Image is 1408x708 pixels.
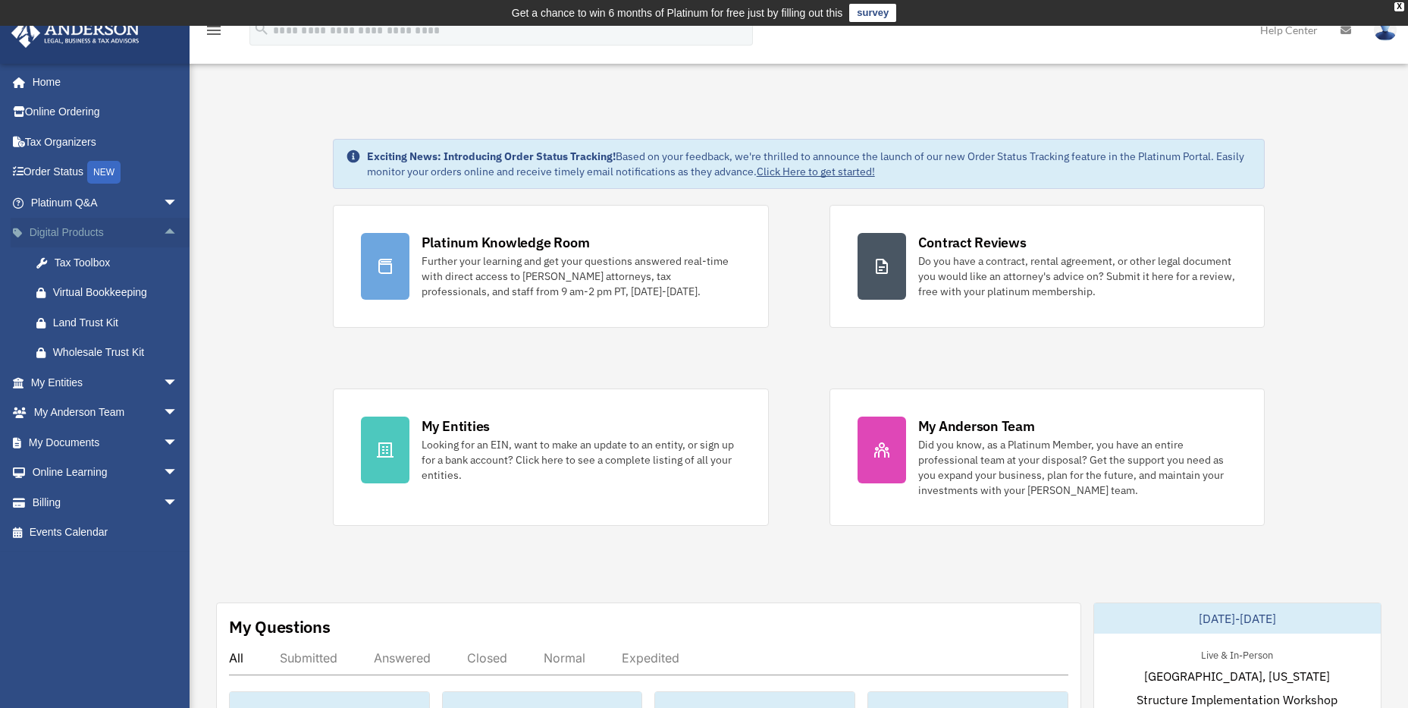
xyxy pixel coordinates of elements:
a: Land Trust Kit [21,307,201,338]
div: My Anderson Team [918,417,1035,436]
a: My Anderson Team Did you know, as a Platinum Member, you have an entire professional team at your... [829,389,1265,526]
div: Submitted [280,650,337,666]
div: Platinum Knowledge Room [422,233,590,252]
a: My Entitiesarrow_drop_down [11,367,201,398]
div: Did you know, as a Platinum Member, you have an entire professional team at your disposal? Get th... [918,437,1237,498]
a: survey [849,4,896,22]
a: menu [205,27,223,39]
a: Platinum Knowledge Room Further your learning and get your questions answered real-time with dire... [333,205,769,328]
div: Live & In-Person [1189,646,1285,662]
span: arrow_drop_down [163,487,193,518]
div: Tax Toolbox [53,253,182,272]
div: Contract Reviews [918,233,1027,252]
div: [DATE]-[DATE] [1094,603,1381,634]
i: search [253,20,270,37]
span: arrow_drop_down [163,458,193,489]
div: Answered [374,650,431,666]
div: Normal [544,650,585,666]
div: Based on your feedback, we're thrilled to announce the launch of our new Order Status Tracking fe... [367,149,1253,179]
span: arrow_drop_down [163,398,193,429]
span: arrow_drop_down [163,367,193,398]
a: My Entities Looking for an EIN, want to make an update to an entity, or sign up for a bank accoun... [333,389,769,526]
a: Digital Productsarrow_drop_up [11,218,201,248]
a: Home [11,67,193,97]
div: Further your learning and get your questions answered real-time with direct access to [PERSON_NAM... [422,253,741,299]
div: Closed [467,650,507,666]
a: Platinum Q&Aarrow_drop_down [11,187,201,218]
a: Events Calendar [11,518,201,548]
div: Expedited [622,650,679,666]
div: My Questions [229,615,331,638]
div: Land Trust Kit [53,313,182,332]
i: menu [205,21,223,39]
a: Order StatusNEW [11,157,201,188]
a: Billingarrow_drop_down [11,487,201,518]
div: Looking for an EIN, want to make an update to an entity, or sign up for a bank account? Click her... [422,437,741,483]
a: Click Here to get started! [757,165,875,178]
a: Virtual Bookkeeping [21,278,201,308]
a: Tax Organizers [11,127,201,157]
div: Get a chance to win 6 months of Platinum for free just by filling out this [512,4,843,22]
div: close [1394,2,1404,11]
a: My Anderson Teamarrow_drop_down [11,398,201,428]
img: Anderson Advisors Platinum Portal [7,18,144,48]
span: [GEOGRAPHIC_DATA], [US_STATE] [1144,667,1330,685]
div: Do you have a contract, rental agreement, or other legal document you would like an attorney's ad... [918,253,1237,299]
div: NEW [87,161,121,184]
a: Wholesale Trust Kit [21,338,201,368]
div: All [229,650,243,666]
a: My Documentsarrow_drop_down [11,427,201,458]
div: Virtual Bookkeeping [53,283,182,302]
span: arrow_drop_down [163,187,193,219]
a: Online Ordering [11,97,201,127]
strong: Exciting News: Introducing Order Status Tracking! [367,149,616,163]
div: Wholesale Trust Kit [53,343,182,362]
a: Online Learningarrow_drop_down [11,458,201,488]
a: Contract Reviews Do you have a contract, rental agreement, or other legal document you would like... [829,205,1265,328]
div: My Entities [422,417,490,436]
a: Tax Toolbox [21,247,201,278]
img: User Pic [1374,19,1397,41]
span: arrow_drop_down [163,427,193,458]
span: arrow_drop_up [163,218,193,249]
